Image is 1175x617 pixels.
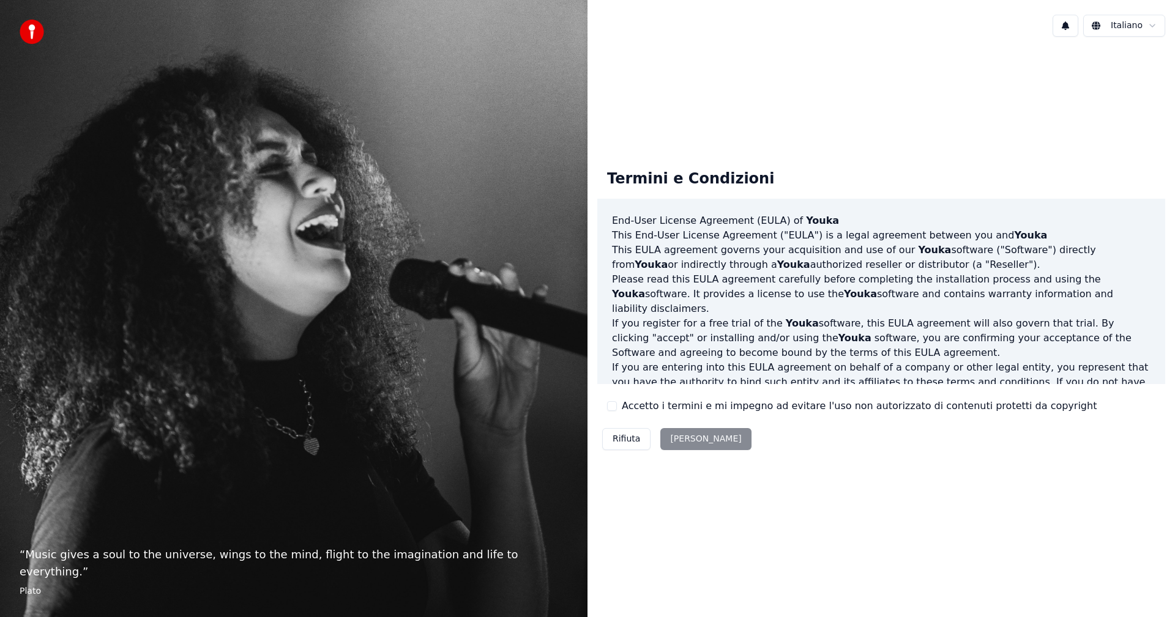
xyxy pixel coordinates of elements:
[635,259,668,270] span: Youka
[602,428,651,450] button: Rifiuta
[612,360,1151,419] p: If you are entering into this EULA agreement on behalf of a company or other legal entity, you re...
[622,399,1097,413] label: Accetto i termini e mi impegno ad evitare l'uso non autorizzato di contenuti protetti da copyright
[612,213,1151,228] h3: End-User License Agreement (EULA) of
[844,288,877,300] span: Youka
[20,20,44,44] img: youka
[612,272,1151,316] p: Please read this EULA agreement carefully before completing the installation process and using th...
[612,243,1151,272] p: This EULA agreement governs your acquisition and use of our software ("Software") directly from o...
[838,332,871,344] span: Youka
[1014,229,1047,241] span: Youka
[806,215,839,226] span: Youka
[612,228,1151,243] p: This End-User License Agreement ("EULA") is a legal agreement between you and
[20,546,568,580] p: “ Music gives a soul to the universe, wings to the mind, flight to the imagination and life to ev...
[918,244,951,256] span: Youka
[597,160,784,199] div: Termini e Condizioni
[20,585,568,597] footer: Plato
[786,317,819,329] span: Youka
[612,288,645,300] span: Youka
[777,259,810,270] span: Youka
[612,316,1151,360] p: If you register for a free trial of the software, this EULA agreement will also govern that trial...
